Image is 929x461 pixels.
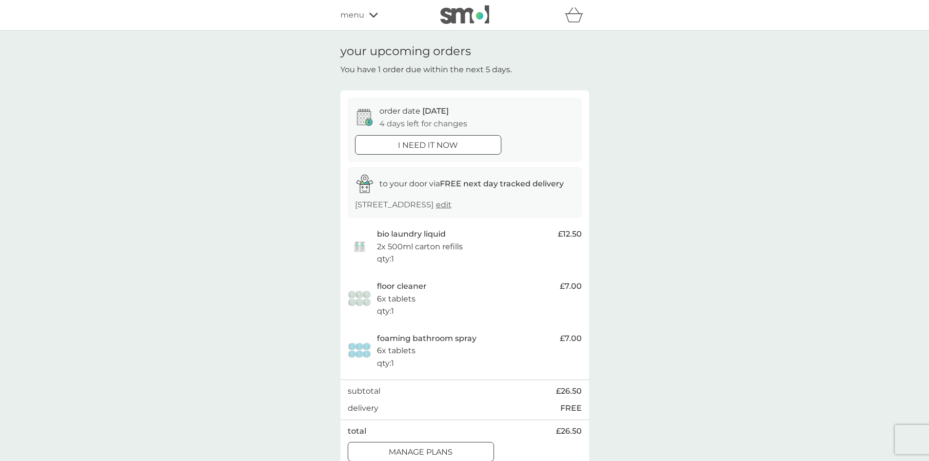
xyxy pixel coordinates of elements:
p: 4 days left for changes [379,118,467,130]
span: £12.50 [558,228,582,241]
p: 6x tablets [377,293,415,305]
p: 2x 500ml carton refills [377,241,463,253]
span: £7.00 [560,332,582,345]
p: total [348,425,366,438]
p: subtotal [348,385,380,398]
p: qty : 1 [377,253,394,265]
span: to your door via [379,179,564,188]
p: manage plans [389,446,453,459]
span: £26.50 [556,385,582,398]
p: qty : 1 [377,357,394,370]
h1: your upcoming orders [340,44,471,59]
p: 6x tablets [377,344,415,357]
p: You have 1 order due within the next 5 days. [340,63,512,76]
span: menu [340,9,364,21]
img: smol [440,5,489,24]
div: basket [565,5,589,25]
p: floor cleaner [377,280,427,293]
strong: FREE next day tracked delivery [440,179,564,188]
p: foaming bathroom spray [377,332,476,345]
p: i need it now [398,139,458,152]
p: qty : 1 [377,305,394,318]
span: £7.00 [560,280,582,293]
a: edit [436,200,452,209]
span: [DATE] [422,106,449,116]
p: delivery [348,402,378,415]
button: i need it now [355,135,501,155]
p: [STREET_ADDRESS] [355,199,452,211]
p: bio laundry liquid [377,228,446,241]
span: £26.50 [556,425,582,438]
p: FREE [560,402,582,415]
p: order date [379,105,449,118]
